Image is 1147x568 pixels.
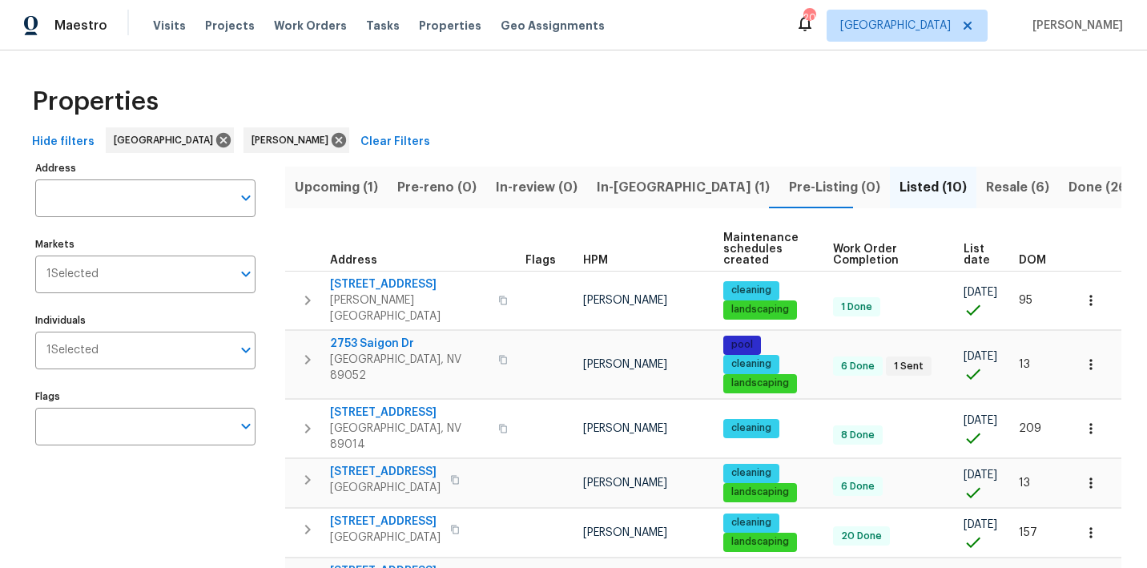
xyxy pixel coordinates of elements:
[1019,527,1037,538] span: 157
[1026,18,1123,34] span: [PERSON_NAME]
[835,300,879,314] span: 1 Done
[330,514,441,530] span: [STREET_ADDRESS]
[330,530,441,546] span: [GEOGRAPHIC_DATA]
[54,18,107,34] span: Maestro
[835,360,881,373] span: 6 Done
[330,405,489,421] span: [STREET_ADDRESS]
[35,392,256,401] label: Flags
[725,357,778,371] span: cleaning
[887,360,930,373] span: 1 Sent
[583,295,667,306] span: [PERSON_NAME]
[366,20,400,31] span: Tasks
[964,244,992,266] span: List date
[235,263,257,285] button: Open
[153,18,186,34] span: Visits
[1019,255,1046,266] span: DOM
[330,421,489,453] span: [GEOGRAPHIC_DATA], NV 89014
[330,255,377,266] span: Address
[330,336,489,352] span: 2753 Saigon Dr
[205,18,255,34] span: Projects
[419,18,481,34] span: Properties
[501,18,605,34] span: Geo Assignments
[840,18,951,34] span: [GEOGRAPHIC_DATA]
[583,477,667,489] span: [PERSON_NAME]
[725,466,778,480] span: cleaning
[274,18,347,34] span: Work Orders
[964,415,997,426] span: [DATE]
[986,176,1049,199] span: Resale (6)
[235,187,257,209] button: Open
[725,284,778,297] span: cleaning
[26,127,101,157] button: Hide filters
[835,530,888,543] span: 20 Done
[106,127,234,153] div: [GEOGRAPHIC_DATA]
[964,351,997,362] span: [DATE]
[360,132,430,152] span: Clear Filters
[1069,176,1141,199] span: Done (260)
[35,163,256,173] label: Address
[35,240,256,249] label: Markets
[1019,423,1041,434] span: 209
[525,255,556,266] span: Flags
[1019,295,1032,306] span: 95
[725,421,778,435] span: cleaning
[803,10,815,26] div: 20
[330,464,441,480] span: [STREET_ADDRESS]
[725,516,778,530] span: cleaning
[235,339,257,361] button: Open
[354,127,437,157] button: Clear Filters
[789,176,880,199] span: Pre-Listing (0)
[583,527,667,538] span: [PERSON_NAME]
[32,94,159,110] span: Properties
[35,316,256,325] label: Individuals
[252,132,335,148] span: [PERSON_NAME]
[964,469,997,481] span: [DATE]
[496,176,578,199] span: In-review (0)
[964,519,997,530] span: [DATE]
[330,292,489,324] span: [PERSON_NAME][GEOGRAPHIC_DATA]
[1019,359,1030,370] span: 13
[725,338,759,352] span: pool
[725,303,795,316] span: landscaping
[835,480,881,493] span: 6 Done
[1019,477,1030,489] span: 13
[723,232,806,266] span: Maintenance schedules created
[114,132,219,148] span: [GEOGRAPHIC_DATA]
[330,352,489,384] span: [GEOGRAPHIC_DATA], NV 89052
[46,344,99,357] span: 1 Selected
[397,176,477,199] span: Pre-reno (0)
[330,480,441,496] span: [GEOGRAPHIC_DATA]
[46,268,99,281] span: 1 Selected
[725,535,795,549] span: landscaping
[964,287,997,298] span: [DATE]
[32,132,95,152] span: Hide filters
[330,276,489,292] span: [STREET_ADDRESS]
[725,377,795,390] span: landscaping
[583,359,667,370] span: [PERSON_NAME]
[835,429,881,442] span: 8 Done
[583,423,667,434] span: [PERSON_NAME]
[583,255,608,266] span: HPM
[899,176,967,199] span: Listed (10)
[243,127,349,153] div: [PERSON_NAME]
[597,176,770,199] span: In-[GEOGRAPHIC_DATA] (1)
[833,244,936,266] span: Work Order Completion
[295,176,378,199] span: Upcoming (1)
[235,415,257,437] button: Open
[725,485,795,499] span: landscaping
